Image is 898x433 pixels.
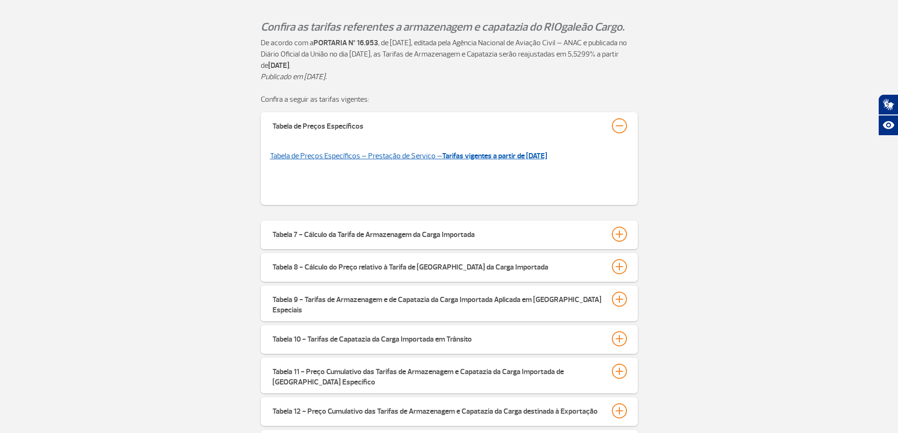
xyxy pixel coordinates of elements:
button: Tabela 9 - Tarifas de Armazenagem e de Capatazia da Carga Importada Aplicada em [GEOGRAPHIC_DATA]... [272,291,626,316]
button: Tabela 8 - Cálculo do Preço relativo à Tarifa de [GEOGRAPHIC_DATA] da Carga Importada [272,259,626,275]
strong: PORTARIA Nº 16.953 [313,38,378,48]
em: Publicado em [DATE]. [261,72,327,82]
div: Tabela 10 - Tarifas de Capatazia da Carga Importada em Trânsito [272,331,472,344]
strong: [DATE] [268,61,289,70]
button: Tabela 12 - Preço Cumulativo das Tarifas de Armazenagem e Capatazia da Carga destinada à Exportação [272,403,626,419]
button: Tabela de Preços Específicos [272,118,626,134]
p: Confira a seguir as tarifas vigentes: [261,94,638,105]
div: Tabela 8 - Cálculo do Preço relativo à Tarifa de [GEOGRAPHIC_DATA] da Carga Importada [272,259,548,272]
div: Tabela 12 - Preço Cumulativo das Tarifas de Armazenagem e Capatazia da Carga destinada à Exportação [272,403,598,417]
button: Abrir tradutor de língua de sinais. [878,94,898,115]
div: Plugin de acessibilidade da Hand Talk. [878,94,898,136]
p: De acordo com a , de [DATE], editada pela Agência Nacional de Aviação Civil – ANAC e publicada no... [261,37,638,71]
div: Tabela de Preços Específicos [272,118,363,131]
div: Tabela 9 - Tarifas de Armazenagem e de Capatazia da Carga Importada Aplicada em [GEOGRAPHIC_DATA]... [272,292,602,315]
p: Confira as tarifas referentes a armazenagem e capatazia do RIOgaleão Cargo. [261,19,638,35]
button: Tabela 11 - Preço Cumulativo das Tarifas de Armazenagem e Capatazia da Carga Importada de [GEOGRA... [272,363,626,388]
button: Abrir recursos assistivos. [878,115,898,136]
div: Tabela 7 - Cálculo da Tarifa de Armazenagem da Carga Importada [272,227,475,240]
button: Tabela 7 - Cálculo da Tarifa de Armazenagem da Carga Importada [272,226,626,242]
button: Tabela 10 - Tarifas de Capatazia da Carga Importada em Trânsito [272,331,626,347]
div: Tabela 11 - Preço Cumulativo das Tarifas de Armazenagem e Capatazia da Carga Importada de [GEOGRA... [272,364,602,387]
a: Tabela de Preços Específicos – Prestação de Serviço –Tarifas vigentes a partir de [DATE] [270,151,547,161]
strong: Tarifas vigentes a partir de [DATE] [442,151,547,161]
